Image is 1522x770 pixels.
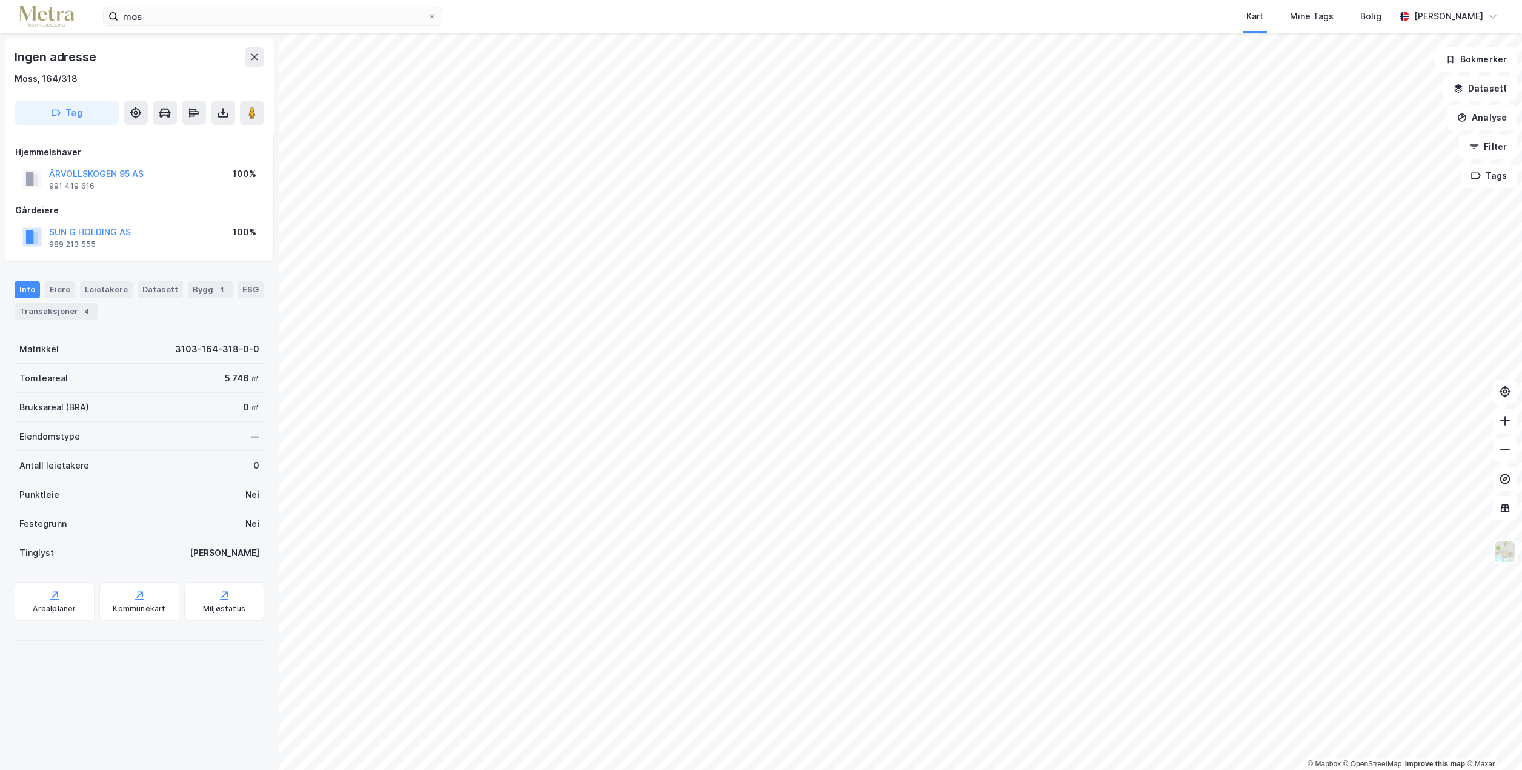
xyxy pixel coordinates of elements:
div: Nei [245,487,259,502]
input: Søk på adresse, matrikkel, gårdeiere, leietakere eller personer [118,7,427,25]
div: Antall leietakere [19,458,89,473]
img: Z [1494,540,1517,563]
button: Filter [1459,135,1517,159]
button: Tag [15,101,119,125]
div: Bygg [188,281,233,298]
div: Arealplaner [33,604,76,614]
div: 100% [233,225,256,239]
div: Ingen adresse [15,47,98,67]
div: Nei [245,517,259,531]
div: Eiendomstype [19,429,80,444]
div: Eiere [45,281,75,298]
button: Bokmerker [1435,47,1517,72]
div: Info [15,281,40,298]
div: ESG [238,281,264,298]
div: Festegrunn [19,517,67,531]
div: Miljøstatus [203,604,245,614]
div: Mine Tags [1290,9,1334,24]
div: 989 213 555 [49,239,96,249]
button: Analyse [1447,105,1517,130]
a: Mapbox [1308,760,1341,768]
div: 5 746 ㎡ [225,371,259,386]
div: 1 [216,284,228,296]
div: 991 419 616 [49,181,95,191]
div: Transaksjoner [15,303,98,320]
div: [PERSON_NAME] [190,546,259,560]
div: Punktleie [19,487,59,502]
button: Datasett [1443,76,1517,101]
a: Improve this map [1405,760,1465,768]
div: Kart [1246,9,1263,24]
div: Kommunekart [113,604,165,614]
div: Bolig [1360,9,1381,24]
div: Leietakere [80,281,133,298]
div: Gårdeiere [15,203,264,218]
div: Moss, 164/318 [15,72,78,86]
div: Matrikkel [19,342,59,357]
iframe: Chat Widget [1461,712,1522,770]
button: Tags [1461,164,1517,188]
div: Datasett [138,281,183,298]
div: [PERSON_NAME] [1414,9,1483,24]
div: Bruksareal (BRA) [19,400,89,415]
img: metra-logo.256734c3b2bbffee19d4.png [19,6,74,27]
div: — [251,429,259,444]
div: Tinglyst [19,546,54,560]
div: 0 [253,458,259,473]
div: Tomteareal [19,371,68,386]
div: Hjemmelshaver [15,145,264,159]
div: 0 ㎡ [243,400,259,415]
div: 100% [233,167,256,181]
a: OpenStreetMap [1343,760,1402,768]
div: 3103-164-318-0-0 [175,342,259,357]
div: 4 [81,306,93,318]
